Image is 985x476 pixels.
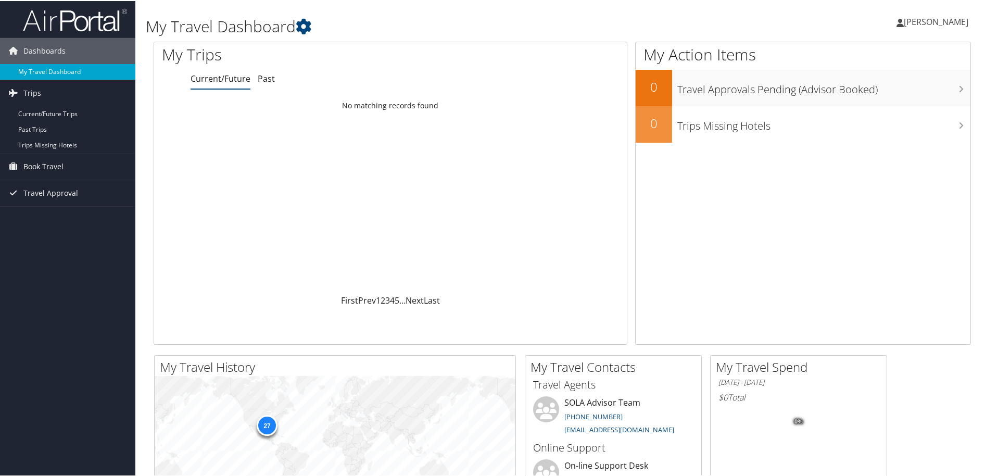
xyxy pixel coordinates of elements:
[23,179,78,205] span: Travel Approval
[154,95,627,114] td: No matching records found
[399,294,406,305] span: …
[636,114,672,131] h2: 0
[636,77,672,95] h2: 0
[341,294,358,305] a: First
[718,377,879,386] h6: [DATE] - [DATE]
[716,357,887,375] h2: My Travel Spend
[23,37,66,63] span: Dashboards
[636,105,970,142] a: 0Trips Missing Hotels
[146,15,701,36] h1: My Travel Dashboard
[531,357,701,375] h2: My Travel Contacts
[533,377,693,391] h3: Travel Agents
[636,43,970,65] h1: My Action Items
[385,294,390,305] a: 3
[424,294,440,305] a: Last
[358,294,376,305] a: Prev
[390,294,395,305] a: 4
[718,391,879,402] h6: Total
[191,72,250,83] a: Current/Future
[376,294,381,305] a: 1
[257,414,277,435] div: 27
[23,79,41,105] span: Trips
[564,424,674,433] a: [EMAIL_ADDRESS][DOMAIN_NAME]
[23,7,127,31] img: airportal-logo.png
[564,411,623,420] a: [PHONE_NUMBER]
[258,72,275,83] a: Past
[896,5,979,36] a: [PERSON_NAME]
[395,294,399,305] a: 5
[162,43,422,65] h1: My Trips
[381,294,385,305] a: 2
[794,418,803,424] tspan: 0%
[533,440,693,454] h3: Online Support
[406,294,424,305] a: Next
[718,391,728,402] span: $0
[636,69,970,105] a: 0Travel Approvals Pending (Advisor Booked)
[160,357,515,375] h2: My Travel History
[677,112,970,132] h3: Trips Missing Hotels
[528,395,699,438] li: SOLA Advisor Team
[23,153,64,179] span: Book Travel
[677,76,970,96] h3: Travel Approvals Pending (Advisor Booked)
[904,15,968,27] span: [PERSON_NAME]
